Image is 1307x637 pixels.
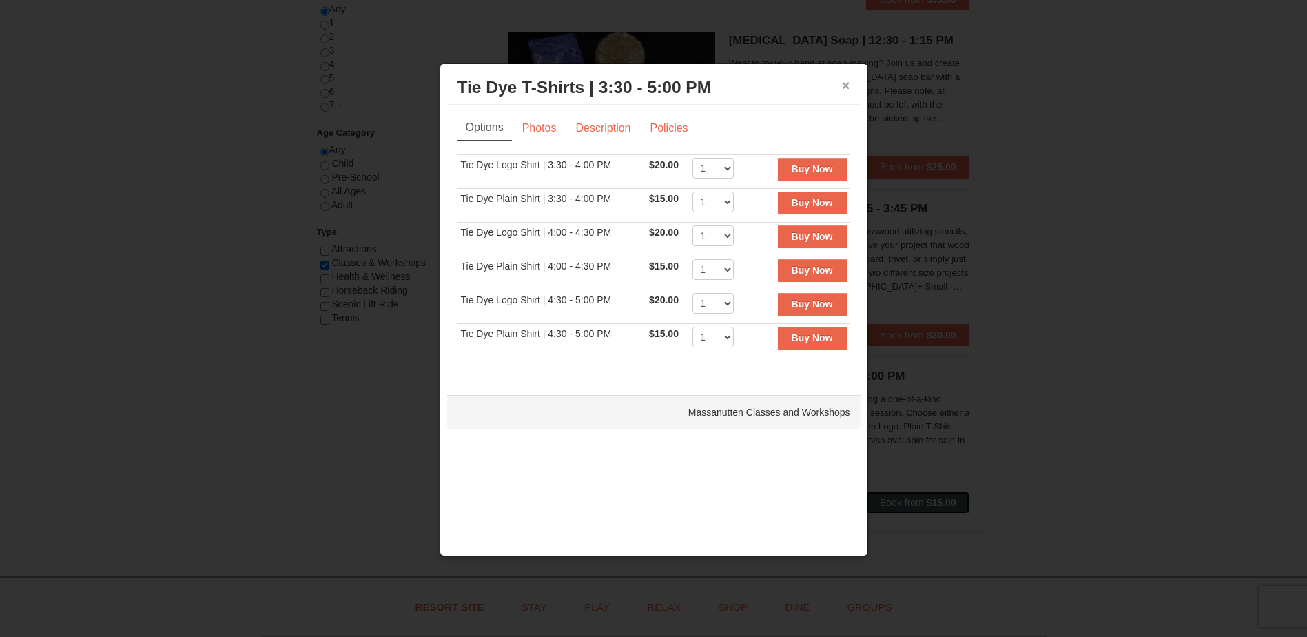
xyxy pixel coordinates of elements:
[649,328,679,339] span: $15.00
[457,155,646,189] td: Tie Dye Logo Shirt | 3:30 - 4:00 PM
[513,115,566,141] a: Photos
[778,158,847,180] button: Buy Now
[778,225,847,247] button: Buy Now
[792,197,833,208] strong: Buy Now
[457,290,646,324] td: Tie Dye Logo Shirt | 4:30 - 5:00 PM
[649,227,679,238] span: $20.00
[457,189,646,223] td: Tie Dye Plain Shirt | 3:30 - 4:00 PM
[792,163,833,174] strong: Buy Now
[457,77,850,98] h3: Tie Dye T-Shirts | 3:30 - 5:00 PM
[649,193,679,204] span: $15.00
[778,259,847,281] button: Buy Now
[649,261,679,272] span: $15.00
[457,324,646,358] td: Tie Dye Plain Shirt | 4:30 - 5:00 PM
[641,115,697,141] a: Policies
[778,327,847,349] button: Buy Now
[792,231,833,242] strong: Buy Now
[566,115,639,141] a: Description
[447,395,861,429] div: Massanutten Classes and Workshops
[842,79,850,92] button: ×
[649,294,679,305] span: $20.00
[778,293,847,315] button: Buy Now
[457,115,512,141] a: Options
[778,192,847,214] button: Buy Now
[792,332,833,343] strong: Buy Now
[457,256,646,290] td: Tie Dye Plain Shirt | 4:00 - 4:30 PM
[457,223,646,256] td: Tie Dye Logo Shirt | 4:00 - 4:30 PM
[792,265,833,276] strong: Buy Now
[792,299,833,310] strong: Buy Now
[649,159,679,170] span: $20.00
